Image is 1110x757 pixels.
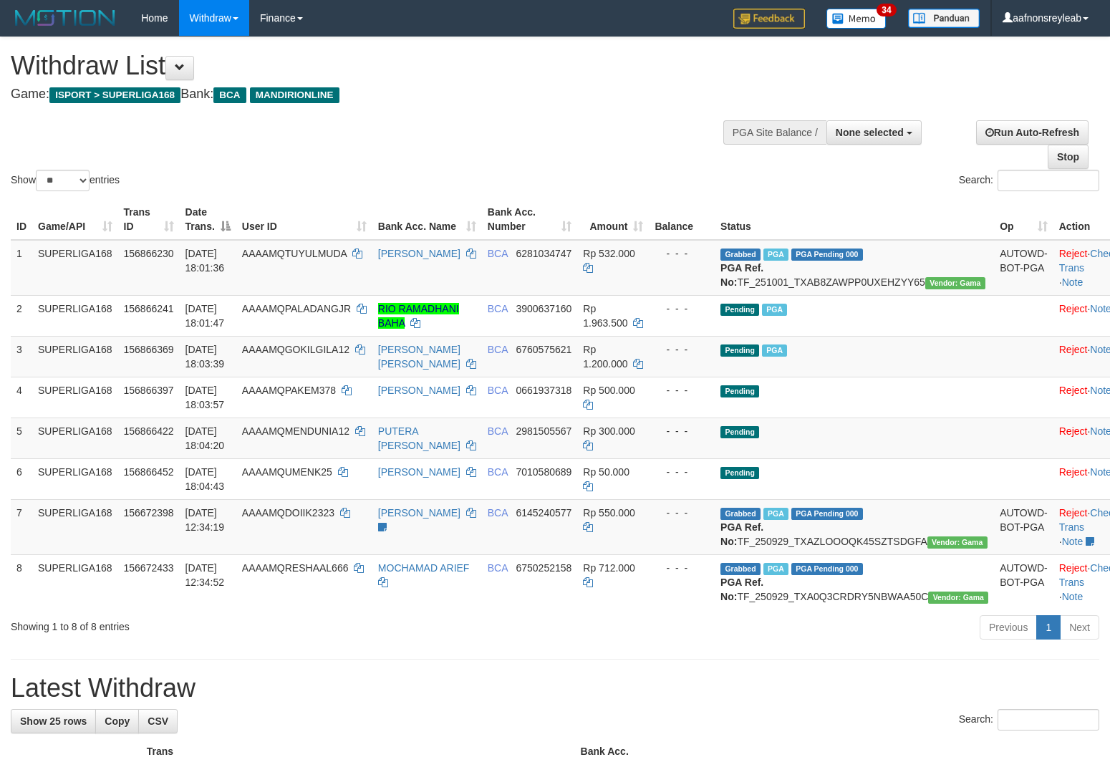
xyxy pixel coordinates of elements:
a: RIO RAMADHANI BAHA [378,303,459,329]
th: Balance [649,199,715,240]
td: TF_251001_TXAB8ZAWPP0UXEHZYY65 [715,240,994,296]
input: Search: [998,170,1099,191]
a: [PERSON_NAME] [PERSON_NAME] [378,344,460,370]
a: Run Auto-Refresh [976,120,1089,145]
a: Reject [1059,466,1088,478]
span: PGA Pending [791,508,863,520]
div: - - - [655,424,709,438]
span: BCA [488,303,508,314]
b: PGA Ref. No: [720,521,763,547]
b: PGA Ref. No: [720,577,763,602]
h4: Game: Bank: [11,87,725,102]
span: Copy 6760575621 to clipboard [516,344,571,355]
span: AAAAMQMENDUNIA12 [242,425,349,437]
span: [DATE] 18:01:47 [185,303,225,329]
span: Pending [720,385,759,397]
td: SUPERLIGA168 [32,458,118,499]
span: BCA [488,385,508,396]
td: SUPERLIGA168 [32,418,118,458]
span: Copy 2981505567 to clipboard [516,425,571,437]
a: Copy [95,709,139,733]
span: Marked by aafsoycanthlai [763,508,788,520]
a: CSV [138,709,178,733]
b: PGA Ref. No: [720,262,763,288]
td: 7 [11,499,32,554]
span: 156866241 [124,303,174,314]
span: CSV [148,715,168,727]
h1: Withdraw List [11,52,725,80]
span: [DATE] 18:03:39 [185,344,225,370]
img: panduan.png [908,9,980,28]
td: 2 [11,295,32,336]
span: Marked by aafsoycanthlai [762,304,787,316]
th: ID [11,199,32,240]
span: [DATE] 12:34:52 [185,562,225,588]
span: MANDIRIONLINE [250,87,339,103]
span: BCA [488,344,508,355]
span: BCA [488,507,508,519]
td: AUTOWD-BOT-PGA [994,554,1053,609]
span: Marked by aafsoycanthlai [763,249,788,261]
span: 156866369 [124,344,174,355]
span: Rp 1.200.000 [583,344,627,370]
span: [DATE] 18:04:43 [185,466,225,492]
a: Reject [1059,562,1088,574]
a: Next [1060,615,1099,640]
td: SUPERLIGA168 [32,554,118,609]
span: Pending [720,426,759,438]
span: 156866230 [124,248,174,259]
button: None selected [826,120,922,145]
span: Copy 3900637160 to clipboard [516,303,571,314]
th: Status [715,199,994,240]
span: Vendor URL: https://trx31.1velocity.biz [927,536,988,549]
div: - - - [655,302,709,316]
span: AAAAMQPALADANGJR [242,303,351,314]
td: SUPERLIGA168 [32,295,118,336]
a: Note [1062,591,1084,602]
span: BCA [488,466,508,478]
span: Rp 1.963.500 [583,303,627,329]
span: Copy 6281034747 to clipboard [516,248,571,259]
span: AAAAMQRESHAAL666 [242,562,349,574]
span: Rp 500.000 [583,385,634,396]
a: 1 [1036,615,1061,640]
a: [PERSON_NAME] [378,248,460,259]
span: Copy 7010580689 to clipboard [516,466,571,478]
span: Copy 6145240577 to clipboard [516,507,571,519]
td: SUPERLIGA168 [32,240,118,296]
span: Rp 712.000 [583,562,634,574]
a: Reject [1059,507,1088,519]
span: [DATE] 18:03:57 [185,385,225,410]
span: Pending [720,304,759,316]
img: Button%20Memo.svg [826,9,887,29]
span: BCA [488,562,508,574]
img: MOTION_logo.png [11,7,120,29]
span: Vendor URL: https://trx31.1velocity.biz [925,277,985,289]
td: AUTOWD-BOT-PGA [994,499,1053,554]
th: Bank Acc. Number: activate to sort column ascending [482,199,578,240]
th: Game/API: activate to sort column ascending [32,199,118,240]
th: User ID: activate to sort column ascending [236,199,372,240]
span: None selected [836,127,904,138]
a: Reject [1059,425,1088,437]
th: Trans ID: activate to sort column ascending [118,199,180,240]
div: - - - [655,342,709,357]
div: Showing 1 to 8 of 8 entries [11,614,452,634]
label: Search: [959,709,1099,731]
span: AAAAMQPAKEM378 [242,385,336,396]
span: Grabbed [720,249,761,261]
td: 3 [11,336,32,377]
span: Copy 6750252158 to clipboard [516,562,571,574]
span: [DATE] 18:04:20 [185,425,225,451]
span: PGA Pending [791,249,863,261]
a: Stop [1048,145,1089,169]
span: Grabbed [720,563,761,575]
label: Show entries [11,170,120,191]
span: 156672433 [124,562,174,574]
span: AAAAMQUMENK25 [242,466,332,478]
a: MOCHAMAD ARIEF [378,562,470,574]
td: SUPERLIGA168 [32,377,118,418]
span: 34 [877,4,896,16]
a: Reject [1059,248,1088,259]
span: Rp 300.000 [583,425,634,437]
